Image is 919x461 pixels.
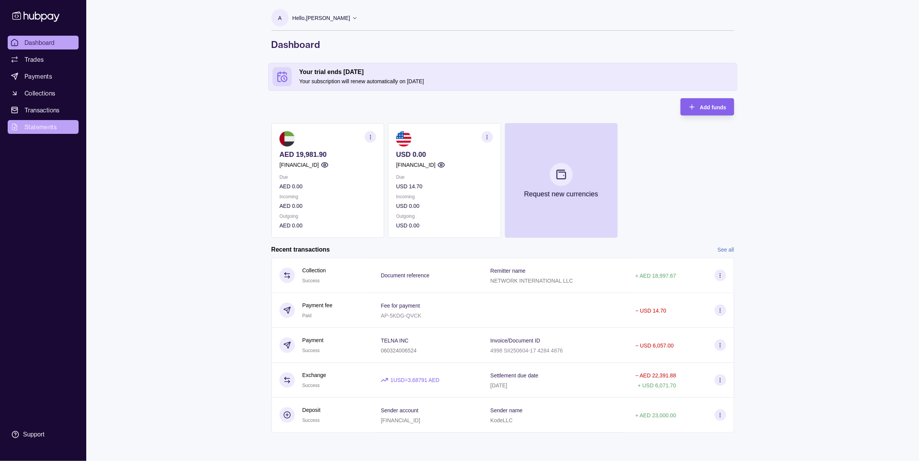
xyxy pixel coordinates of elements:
[299,77,733,86] p: Your subscription will renew automatically on [DATE]
[8,426,79,443] a: Support
[279,221,376,230] p: AED 0.00
[302,313,312,318] span: Paid
[8,53,79,66] a: Trades
[381,313,421,319] p: AP-5KDG-QVCK
[25,55,44,64] span: Trades
[271,38,734,51] h1: Dashboard
[396,150,493,159] p: USD 0.00
[25,38,55,47] span: Dashboard
[396,182,493,191] p: USD 14.70
[279,173,376,181] p: Due
[302,278,320,283] span: Success
[293,14,350,22] p: Hello, [PERSON_NAME]
[490,407,523,413] p: Sender name
[279,161,319,169] p: [FINANCIAL_ID]
[8,69,79,83] a: Payments
[279,182,376,191] p: AED 0.00
[302,348,320,353] span: Success
[490,417,513,423] p: KodeLLC
[638,382,676,389] p: + USD 6,071.70
[396,173,493,181] p: Due
[302,406,321,414] p: Deposit
[25,72,52,81] span: Payments
[302,418,320,423] span: Success
[381,407,418,413] p: Sender account
[302,301,333,310] p: Payment fee
[524,190,598,198] p: Request new currencies
[25,89,55,98] span: Collections
[8,120,79,134] a: Statements
[490,382,507,389] p: [DATE]
[279,202,376,210] p: AED 0.00
[390,376,439,384] p: 1 USD = 3.68791 AED
[396,212,493,221] p: Outgoing
[396,161,436,169] p: [FINANCIAL_ID]
[490,338,540,344] p: Invoice/Document ID
[490,347,563,354] p: 4998 SII250604-17 4284 4876
[381,347,416,354] p: 060324006524
[302,383,320,388] span: Success
[681,98,734,115] button: Add funds
[8,103,79,117] a: Transactions
[8,36,79,49] a: Dashboard
[279,150,376,159] p: AED 19,981.90
[279,131,295,147] img: ae
[396,131,411,147] img: us
[490,372,538,379] p: Settlement due date
[302,371,326,379] p: Exchange
[635,342,674,349] p: − USD 6,057.00
[635,308,666,314] p: − USD 14.70
[278,14,281,22] p: A
[279,193,376,201] p: Incoming
[635,273,676,279] p: + AED 18,997.67
[8,86,79,100] a: Collections
[299,68,733,76] h2: Your trial ends [DATE]
[505,123,617,238] button: Request new currencies
[396,202,493,210] p: USD 0.00
[381,338,408,344] p: TELNA INC
[302,266,326,275] p: Collection
[381,417,420,423] p: [FINANCIAL_ID]
[718,245,734,254] a: See all
[396,193,493,201] p: Incoming
[381,272,429,278] p: Document reference
[381,303,420,309] p: Fee for payment
[635,372,676,379] p: − AED 22,391.88
[279,212,376,221] p: Outgoing
[490,268,526,274] p: Remitter name
[271,245,330,254] h2: Recent transactions
[700,104,726,110] span: Add funds
[396,221,493,230] p: USD 0.00
[23,430,44,439] div: Support
[25,122,57,132] span: Statements
[25,105,60,115] span: Transactions
[490,278,573,284] p: NETWORK INTERNATIONAL LLC
[302,336,324,344] p: Payment
[635,412,676,418] p: + AED 23,000.00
